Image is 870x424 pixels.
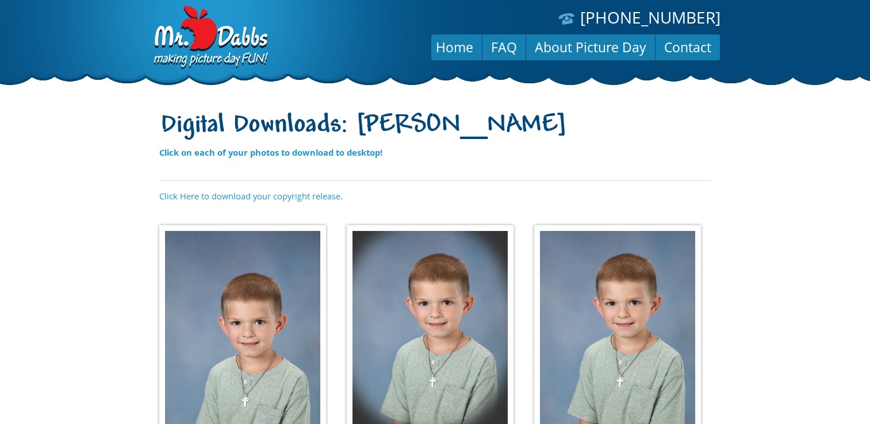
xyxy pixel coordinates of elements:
[159,190,343,202] a: Click Here to download your copyright release.
[159,147,382,158] strong: Click on each of your photos to download to desktop!
[526,33,655,61] a: About Picture Day
[656,33,720,61] a: Contact
[482,33,526,61] a: FAQ
[427,33,482,61] a: Home
[580,6,720,28] a: [PHONE_NUMBER]
[150,6,270,70] img: Dabbs Company
[159,111,711,141] h1: Digital Downloads: [PERSON_NAME]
